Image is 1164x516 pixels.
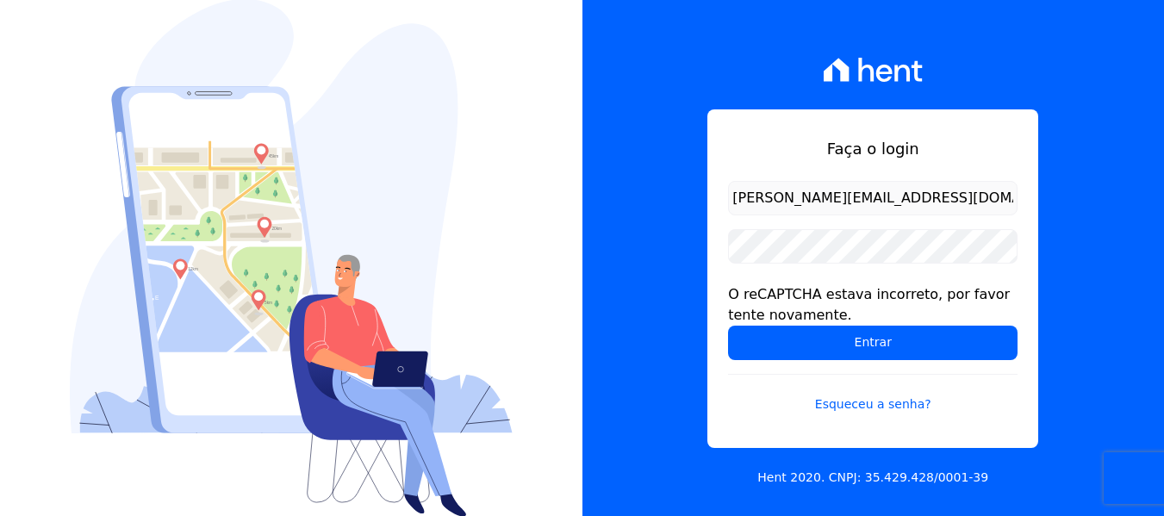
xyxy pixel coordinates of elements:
[728,137,1018,160] h1: Faça o login
[757,469,988,487] p: Hent 2020. CNPJ: 35.429.428/0001-39
[728,181,1018,215] input: Email
[728,374,1018,413] a: Esqueceu a senha?
[728,284,1018,326] div: O reCAPTCHA estava incorreto, por favor tente novamente.
[728,326,1018,360] input: Entrar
